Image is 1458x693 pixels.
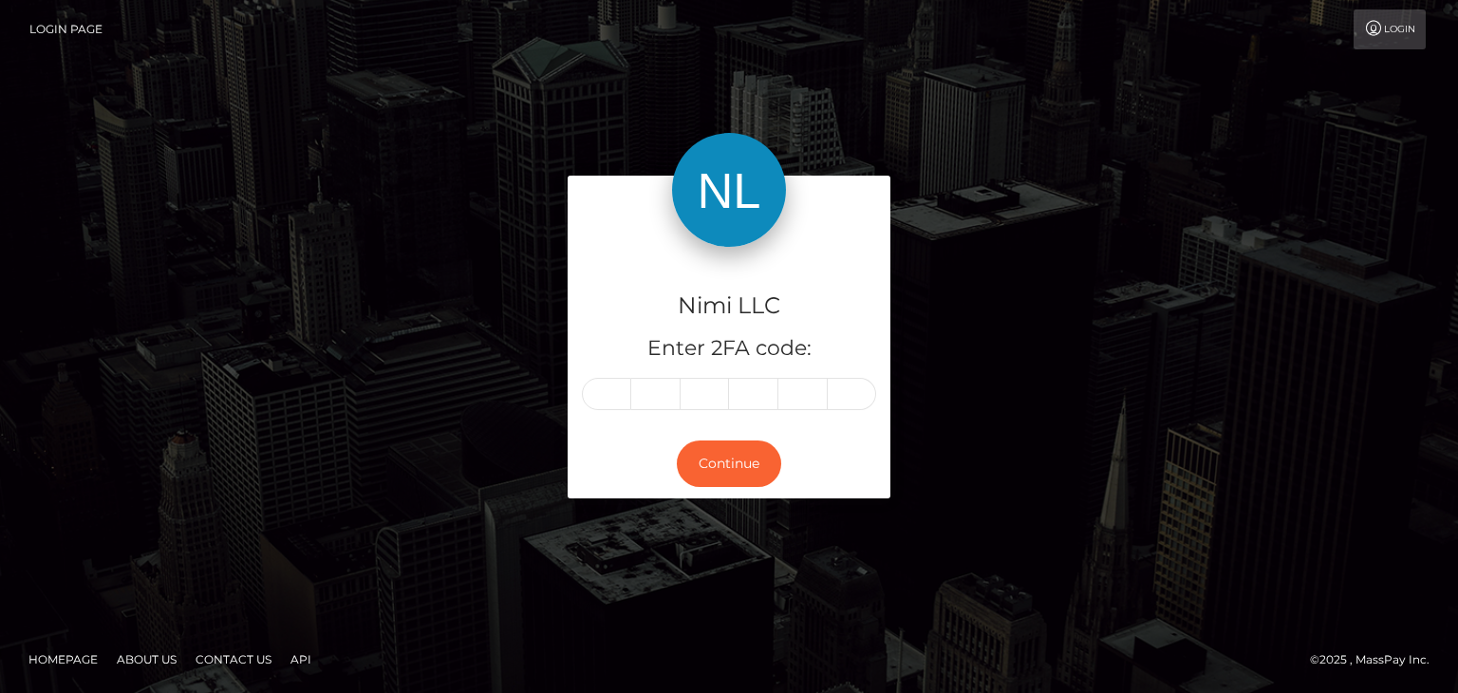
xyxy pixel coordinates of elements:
[29,9,103,49] a: Login Page
[1310,649,1444,670] div: © 2025 , MassPay Inc.
[1354,9,1426,49] a: Login
[677,440,781,487] button: Continue
[283,645,319,674] a: API
[21,645,105,674] a: Homepage
[109,645,184,674] a: About Us
[672,133,786,247] img: Nimi LLC
[188,645,279,674] a: Contact Us
[582,334,876,364] h5: Enter 2FA code:
[582,290,876,323] h4: Nimi LLC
